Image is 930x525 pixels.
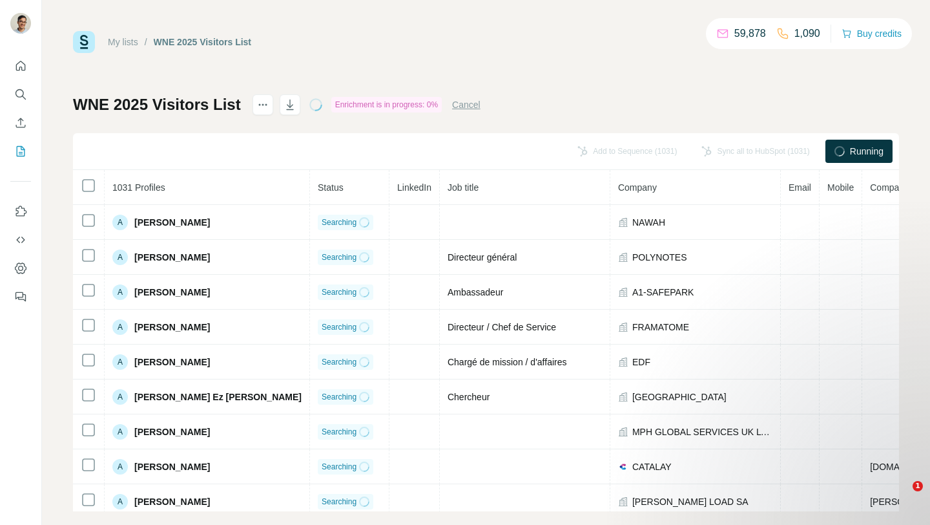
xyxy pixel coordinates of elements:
[134,356,210,369] span: [PERSON_NAME]
[112,494,128,509] div: A
[632,425,772,438] span: MPH GLOBAL SERVICES UK LTD
[112,354,128,370] div: A
[10,200,31,223] button: Use Surfe on LinkedIn
[154,36,251,48] div: WNE 2025 Visitors List
[448,182,479,193] span: Job title
[10,83,31,106] button: Search
[10,228,31,252] button: Use Surfe API
[842,25,902,43] button: Buy credits
[322,286,356,298] span: Searching
[913,481,923,491] span: 1
[112,459,128,475] div: A
[632,321,689,334] span: FRAMATOME
[397,182,431,193] span: LinkedIn
[322,252,356,263] span: Searching
[448,322,556,332] span: Directeur / Chef de Service
[632,495,749,508] span: [PERSON_NAME] LOAD SA
[10,54,31,78] button: Quick start
[322,426,356,438] span: Searching
[73,94,241,115] h1: WNE 2025 Visitors List
[318,182,344,193] span: Status
[73,31,95,53] img: Surfe Logo
[734,26,766,41] p: 59,878
[134,321,210,334] span: [PERSON_NAME]
[112,319,128,335] div: A
[10,285,31,308] button: Feedback
[134,391,302,403] span: [PERSON_NAME] Ez [PERSON_NAME]
[322,461,356,473] span: Searching
[448,287,503,297] span: Ambassadeur
[134,495,210,508] span: [PERSON_NAME]
[886,481,917,512] iframe: Intercom live chat
[632,251,687,264] span: POLYNOTES
[322,496,356,508] span: Searching
[448,252,517,262] span: Directeur général
[452,98,480,111] button: Cancel
[331,97,442,112] div: Enrichment is in progress: 0%
[112,182,165,193] span: 1031 Profiles
[632,356,650,369] span: EDF
[112,284,128,300] div: A
[10,111,31,134] button: Enrich CSV
[632,286,694,299] span: A1-SAFEPARK
[632,216,665,229] span: NAWAH
[112,389,128,405] div: A
[322,391,356,403] span: Searching
[789,182,811,193] span: Email
[632,460,672,473] span: CATALAY
[322,356,356,368] span: Searching
[10,140,31,163] button: My lists
[322,217,356,228] span: Searching
[108,37,138,47] a: My lists
[112,424,128,440] div: A
[112,215,128,230] div: A
[850,145,883,158] span: Running
[448,392,490,402] span: Chercheur
[794,26,820,41] p: 1,090
[253,94,273,115] button: actions
[134,286,210,299] span: [PERSON_NAME]
[134,460,210,473] span: [PERSON_NAME]
[145,36,147,48] li: /
[134,425,210,438] span: [PERSON_NAME]
[632,391,727,403] span: [GEOGRAPHIC_DATA]
[618,462,628,472] img: company-logo
[10,13,31,34] img: Avatar
[322,321,356,333] span: Searching
[134,251,210,264] span: [PERSON_NAME]
[618,182,657,193] span: Company
[448,357,567,367] span: Chargé de mission / d'affaires
[134,216,210,229] span: [PERSON_NAME]
[10,257,31,280] button: Dashboard
[112,250,128,265] div: A
[827,182,854,193] span: Mobile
